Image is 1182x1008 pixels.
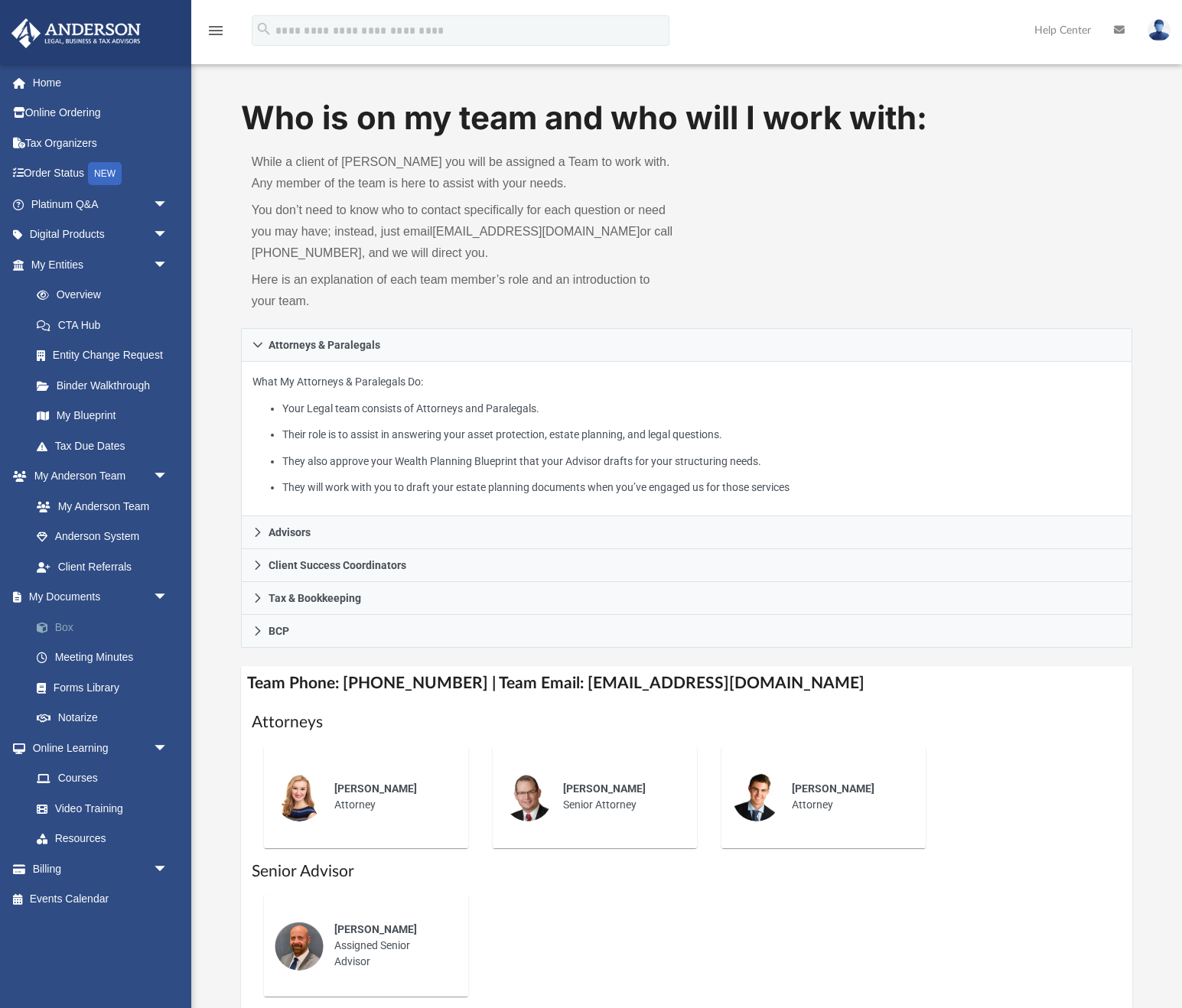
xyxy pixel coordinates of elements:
[269,340,380,350] span: Attorneys & Paralegals
[153,219,184,251] span: arrow_drop_down
[334,923,417,935] span: [PERSON_NAME]
[21,612,191,642] a: Box
[563,782,646,795] span: [PERSON_NAME]
[275,772,324,821] img: thumbnail
[207,29,225,40] a: menu
[153,189,184,220] span: arrow_drop_down
[11,219,191,250] a: Digital Productsarrow_drop_down
[11,189,191,219] a: Platinum Q&Aarrow_drop_down
[21,340,191,371] a: Entity Change Request
[252,860,1122,883] h1: Senior Advisor
[7,18,145,48] img: Anderson Advisors Platinum Portal
[21,703,191,733] a: Notarize
[252,372,1122,497] p: What My Attorneys & Paralegals Do:
[21,401,184,431] a: My Blueprint
[11,854,191,884] a: Billingarrow_drop_down
[21,793,176,824] a: Video Training
[11,884,191,915] a: Events Calendar
[21,824,184,854] a: Resources
[21,642,191,673] a: Meeting Minutes
[153,733,184,764] span: arrow_drop_down
[792,782,874,795] span: [PERSON_NAME]
[21,280,191,311] a: Overview
[252,711,1122,733] h1: Attorneys
[241,615,1133,648] a: BCP
[11,98,191,128] a: Online Ordering
[252,200,676,264] p: You don’t need to know who to contact specifically for each question or need you may have; instea...
[269,593,361,603] span: Tax & Bookkeeping
[153,461,184,493] span: arrow_drop_down
[153,582,184,613] span: arrow_drop_down
[21,672,184,703] a: Forms Library
[21,491,176,522] a: My Anderson Team
[252,269,676,312] p: Here is an explanation of each team member’s role and an introduction to your team.
[432,225,640,238] a: [EMAIL_ADDRESS][DOMAIN_NAME]
[282,399,1121,418] li: Your Legal team consists of Attorneys and Paralegals.
[252,151,676,194] p: While a client of [PERSON_NAME] you will be assigned a Team to work with. Any member of the team ...
[88,162,122,185] div: NEW
[282,478,1121,497] li: They will work with you to draft your estate planning documents when you’ve engaged us for those ...
[241,328,1133,362] a: Attorneys & Paralegals
[11,733,184,763] a: Online Learningarrow_drop_down
[781,770,915,824] div: Attorney
[21,370,191,401] a: Binder Walkthrough
[11,158,191,190] a: Order StatusNEW
[503,772,552,821] img: thumbnail
[324,770,457,824] div: Attorney
[282,425,1121,444] li: Their role is to assist in answering your asset protection, estate planning, and legal questions.
[11,582,191,613] a: My Documentsarrow_drop_down
[241,362,1133,517] div: Attorneys & Paralegals
[324,911,457,980] div: Assigned Senior Advisor
[241,666,1133,701] h4: Team Phone: [PHONE_NUMBER] | Team Email: [EMAIL_ADDRESS][DOMAIN_NAME]
[241,96,1133,141] h1: Who is on my team and who will I work with:
[552,770,686,824] div: Senior Attorney
[334,782,417,795] span: [PERSON_NAME]
[207,21,225,40] i: menu
[153,854,184,885] span: arrow_drop_down
[21,551,184,582] a: Client Referrals
[282,452,1121,471] li: They also approve your Wealth Planning Blueprint that your Advisor drafts for your structuring ne...
[11,67,191,98] a: Home
[21,310,191,340] a: CTA Hub
[21,431,191,461] a: Tax Due Dates
[241,549,1133,582] a: Client Success Coordinators
[11,249,191,280] a: My Entitiesarrow_drop_down
[275,922,324,971] img: thumbnail
[269,560,406,571] span: Client Success Coordinators
[241,582,1133,615] a: Tax & Bookkeeping
[1148,19,1171,41] img: User Pic
[21,763,184,794] a: Courses
[732,772,781,821] img: thumbnail
[269,626,289,636] span: BCP
[256,21,272,37] i: search
[241,516,1133,549] a: Advisors
[153,249,184,281] span: arrow_drop_down
[11,128,191,158] a: Tax Organizers
[269,527,311,538] span: Advisors
[21,522,184,552] a: Anderson System
[11,461,184,492] a: My Anderson Teamarrow_drop_down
